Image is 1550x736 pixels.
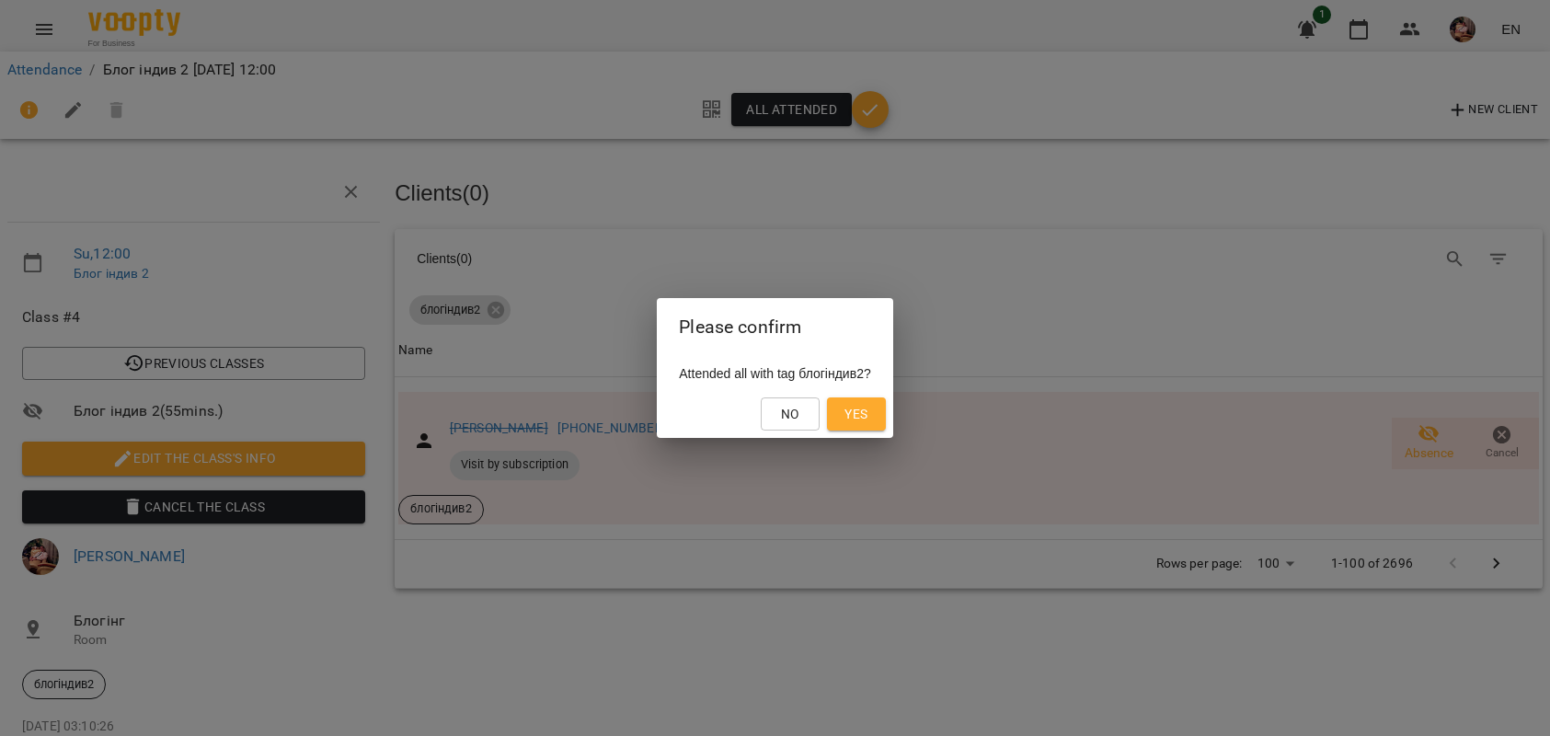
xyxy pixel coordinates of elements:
[761,397,820,431] button: No
[679,313,870,341] h2: Please confirm
[844,403,867,425] span: Yes
[657,357,892,390] div: Attended all with tag блогіндив2?
[781,403,799,425] span: No
[827,397,886,431] button: Yes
